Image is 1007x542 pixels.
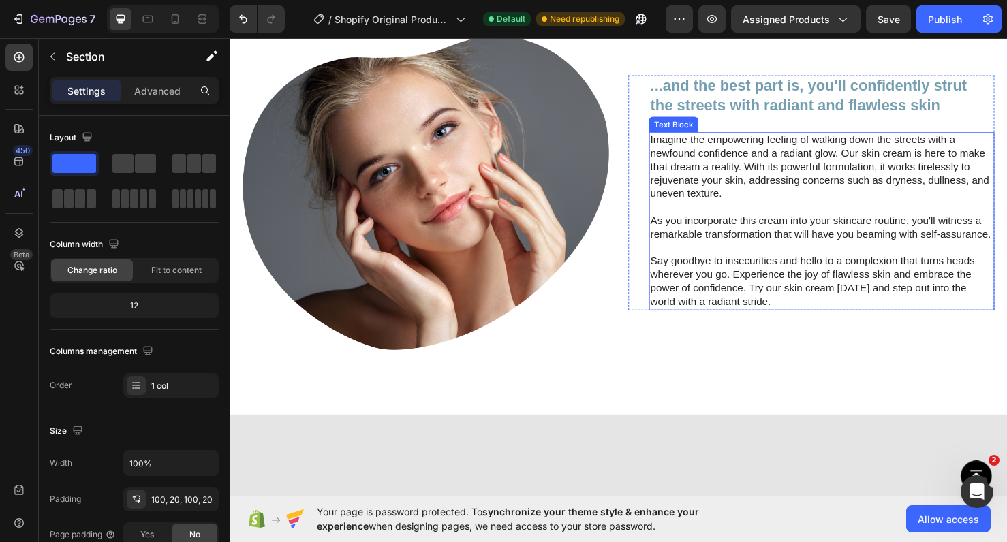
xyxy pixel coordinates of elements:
div: Undo/Redo [230,5,285,33]
h2: ...and the best part is, you'll confidently strut the streets with radiant and flawless skin [441,40,804,84]
div: Text Block [444,86,490,98]
p: Settings [67,84,106,98]
div: Beta [10,249,33,260]
span: 2 [989,455,1000,466]
span: Need republishing [550,13,619,25]
p: As you incorporate this cream into your skincare routine, you'll witness a remarkable transformat... [442,187,803,215]
div: 100, 20, 100, 20 [151,494,215,506]
button: 7 [5,5,102,33]
div: 1 col [151,380,215,392]
p: Imagine the empowering feeling of walking down the streets with a newfound confidence and a radia... [442,101,803,172]
button: Save [866,5,911,33]
span: Save [878,14,900,25]
p: Say goodbye to insecurities and hello to a complexion that turns heads wherever you go. Experienc... [442,229,803,285]
span: synchronize your theme style & enhance your experience [317,506,699,532]
span: Fit to content [151,264,202,276]
div: Column width [50,236,122,254]
div: Columns management [50,342,156,361]
p: Advanced [134,84,181,98]
iframe: Design area [230,37,1007,496]
p: Section [66,48,178,65]
span: Change ratio [67,264,117,276]
iframe: Intercom live chat [961,475,993,508]
span: Yes [140,528,154,541]
div: Layout [50,129,95,147]
div: Padding [50,493,81,505]
div: 12 [52,296,216,315]
span: / [328,12,332,27]
div: Width [50,457,72,469]
span: No [189,528,200,541]
button: Allow access [906,505,991,532]
div: 450 [13,145,33,156]
div: Size [50,422,86,441]
span: Your page is password protected. To when designing pages, we need access to your store password. [317,505,752,533]
button: Assigned Products [731,5,861,33]
span: Allow access [918,512,979,526]
span: Default [497,13,525,25]
p: 7 [89,11,95,27]
span: Assigned Products [743,12,830,27]
input: Auto [124,451,218,475]
div: Order [50,379,72,392]
div: Publish [928,12,962,27]
div: Page padding [50,528,116,541]
button: Publish [916,5,974,33]
span: Shopify Original Product Template [335,12,450,27]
